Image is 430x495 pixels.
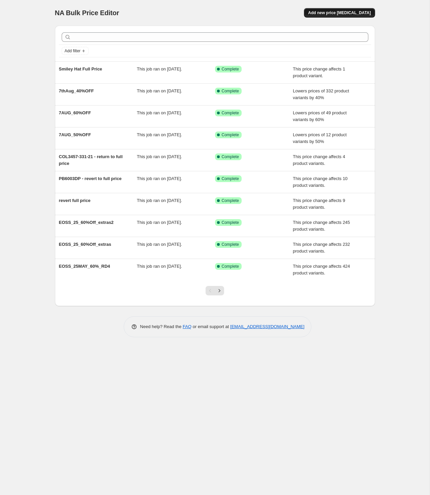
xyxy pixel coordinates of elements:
span: This job ran on [DATE]. [137,198,182,203]
span: EOSS_25MAY_60%_RD4 [59,264,110,269]
span: This job ran on [DATE]. [137,176,182,181]
span: Lowers prices of 332 product variants by 40% [293,88,349,100]
span: Complete [222,154,239,159]
span: COL3457-331-21 - return to full price [59,154,123,166]
span: This price change affects 9 product variants. [293,198,345,210]
span: Lowers prices of 12 product variants by 50% [293,132,347,144]
span: Complete [222,110,239,116]
span: This price change affects 245 product variants. [293,220,350,232]
span: 7AUG_50%OFF [59,132,91,137]
span: Add filter [65,48,81,54]
button: Next [215,286,224,295]
span: Add new price [MEDICAL_DATA] [308,10,371,16]
span: This job ran on [DATE]. [137,88,182,93]
a: FAQ [183,324,191,329]
span: This price change affects 4 product variants. [293,154,345,166]
span: This price change affects 10 product variants. [293,176,347,188]
span: Complete [222,176,239,181]
span: EOSS_25_60%Off_extras [59,242,111,247]
span: Complete [222,220,239,225]
span: Complete [222,198,239,203]
span: This job ran on [DATE]. [137,242,182,247]
span: Complete [222,66,239,72]
span: or email support at [191,324,230,329]
span: 7thAug_40%OFF [59,88,94,93]
span: Complete [222,242,239,247]
span: This job ran on [DATE]. [137,132,182,137]
span: This job ran on [DATE]. [137,110,182,115]
span: This price change affects 232 product variants. [293,242,350,254]
button: Add filter [62,47,89,55]
span: Complete [222,264,239,269]
span: Lowers prices of 49 product variants by 60% [293,110,347,122]
span: revert full price [59,198,91,203]
span: This job ran on [DATE]. [137,66,182,71]
span: Complete [222,88,239,94]
span: NA Bulk Price Editor [55,9,119,17]
span: Smiley Hat Full Price [59,66,102,71]
span: This job ran on [DATE]. [137,220,182,225]
span: This job ran on [DATE]. [137,154,182,159]
nav: Pagination [206,286,224,295]
span: This price change affects 424 product variants. [293,264,350,275]
span: Need help? Read the [140,324,183,329]
a: [EMAIL_ADDRESS][DOMAIN_NAME] [230,324,304,329]
span: PB6003DP - revert to full price [59,176,122,181]
span: 7AUG_60%OFF [59,110,91,115]
span: Complete [222,132,239,138]
span: EOSS_25_60%Off_extras2 [59,220,114,225]
span: This job ran on [DATE]. [137,264,182,269]
button: Add new price [MEDICAL_DATA] [304,8,375,18]
span: This price change affects 1 product variant. [293,66,345,78]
